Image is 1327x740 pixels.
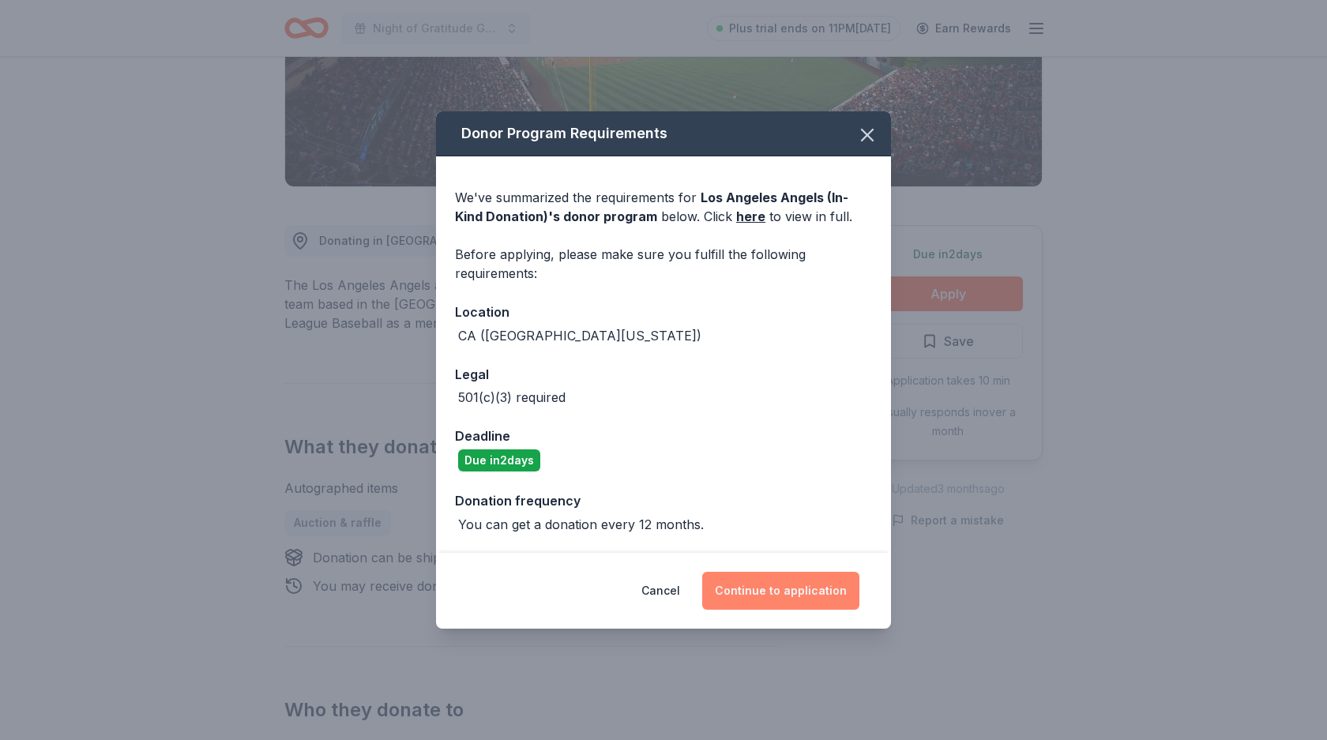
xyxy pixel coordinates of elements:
div: CA ([GEOGRAPHIC_DATA][US_STATE]) [458,326,701,345]
button: Cancel [641,572,680,610]
a: here [736,207,765,226]
div: Due in 2 days [458,449,540,471]
div: Donor Program Requirements [436,111,891,156]
div: Donation frequency [455,490,872,511]
div: Location [455,302,872,322]
button: Continue to application [702,572,859,610]
div: 501(c)(3) required [458,388,566,407]
div: Before applying, please make sure you fulfill the following requirements: [455,245,872,283]
div: Legal [455,364,872,385]
div: We've summarized the requirements for below. Click to view in full. [455,188,872,226]
div: You can get a donation every 12 months. [458,515,704,534]
div: Deadline [455,426,872,446]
